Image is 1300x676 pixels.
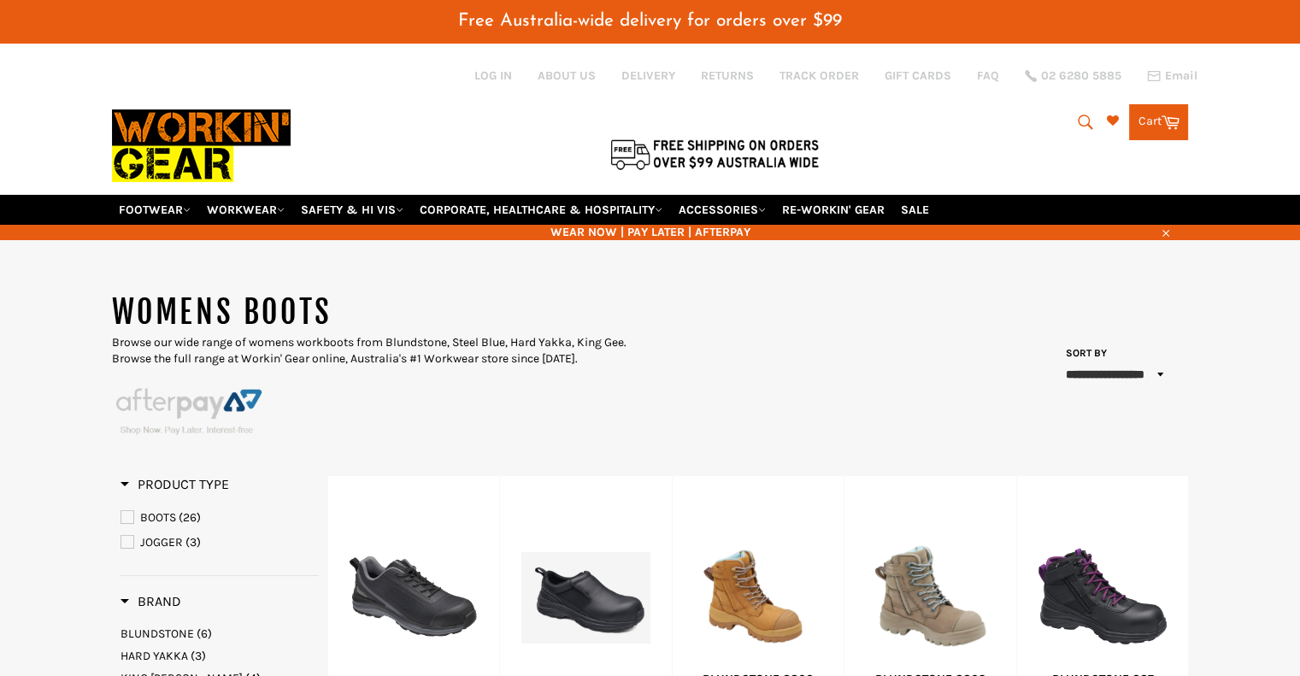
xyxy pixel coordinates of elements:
a: BLUNDSTONE [121,626,319,642]
img: BLUNDSTONE 886 Ladies Slip on Safety Shoe - Workin' Gear [521,552,650,643]
span: JOGGER [140,535,183,550]
a: Log in [474,68,512,83]
a: Email [1147,69,1197,83]
p: Browse our wide range of womens workboots from Blundstone, Steel Blue, Hard Yakka, King Gee. Brow... [112,334,650,367]
a: ACCESSORIES [672,195,773,225]
img: BLUNDSTONE 887 Ladies Zip Safety Boot - Black & Purple [1038,533,1168,662]
img: Flat $9.95 shipping Australia wide [608,136,821,172]
a: BOOTS [121,508,319,527]
span: Free Australia-wide delivery for orders over $99 [458,12,842,30]
a: 02 6280 5885 [1025,70,1121,82]
span: (3) [191,649,206,663]
h3: Product Type [121,476,229,493]
span: HARD YAKKA [121,649,188,663]
img: Workin Gear BLUNDSTONE 883 Ladies Safety Jogger [350,533,479,662]
a: SAFETY & HI VIS [294,195,410,225]
a: RE-WORKIN' GEAR [775,195,891,225]
span: Email [1165,70,1197,82]
span: (6) [197,626,212,641]
a: FOOTWEAR [112,195,197,225]
img: BLUNDSTONE 8860 Ladies RotoFlex Zip Safety Boot - Wheat - Workin' Gear [694,533,823,662]
a: FAQ [977,68,999,84]
span: BLUNDSTONE [121,626,194,641]
label: Sort by [1061,346,1108,361]
a: HARD YAKKA [121,648,319,664]
img: BLUNDSTONE 8863 Ladies RotoFlex Zip Safety Boot - Stone - Workin' Gear [866,534,995,661]
h3: Brand [121,593,181,610]
span: Product Type [121,476,229,492]
a: JOGGER [121,533,319,552]
span: Brand [121,593,181,609]
a: DELIVERY [621,68,675,84]
a: RETURNS [701,68,754,84]
a: CORPORATE, HEALTHCARE & HOSPITALITY [413,195,669,225]
span: WEAR NOW | PAY LATER | AFTERPAY [112,224,1189,240]
a: SALE [894,195,936,225]
span: BOOTS [140,510,176,525]
a: GIFT CARDS [885,68,951,84]
a: TRACK ORDER [779,68,859,84]
span: (3) [185,535,201,550]
a: Cart [1129,104,1188,140]
img: Workin Gear leaders in Workwear, Safety Boots, PPE, Uniforms. Australia's No.1 in Workwear [112,97,291,194]
a: ABOUT US [538,68,596,84]
h1: WOMENS BOOTS [112,291,650,334]
span: (26) [179,510,201,525]
span: 02 6280 5885 [1041,70,1121,82]
a: WORKWEAR [200,195,291,225]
